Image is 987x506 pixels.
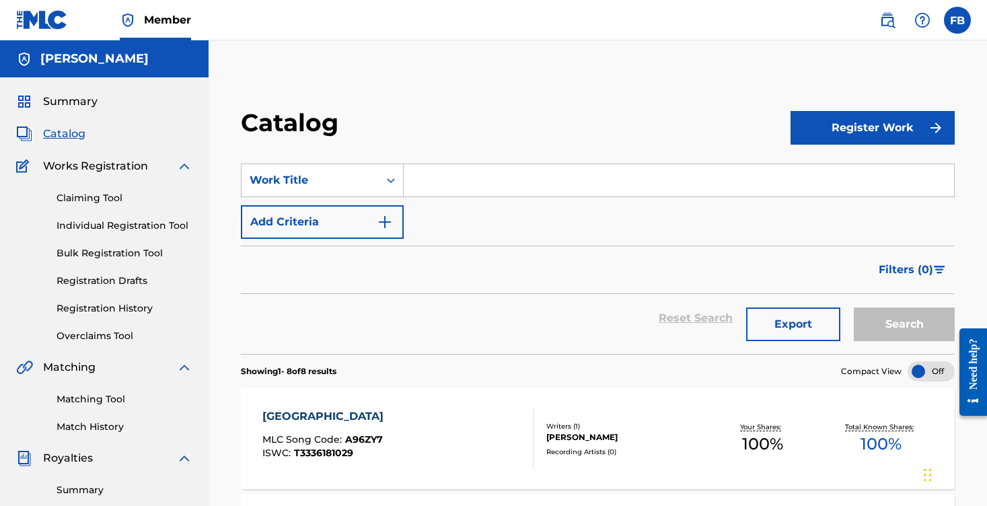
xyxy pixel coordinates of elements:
[920,441,987,506] iframe: Chat Widget
[57,219,192,233] a: Individual Registration Tool
[57,301,192,316] a: Registration History
[241,365,336,377] p: Showing 1 - 8 of 8 results
[57,392,192,406] a: Matching Tool
[16,51,32,67] img: Accounts
[250,172,371,188] div: Work Title
[57,483,192,497] a: Summary
[546,431,703,443] div: [PERSON_NAME]
[176,450,192,466] img: expand
[16,10,68,30] img: MLC Logo
[742,432,783,456] span: 100 %
[879,262,933,278] span: Filters ( 0 )
[241,388,955,489] a: [GEOGRAPHIC_DATA]MLC Song Code:A96ZY7ISWC:T3336181029Writers (1)[PERSON_NAME]Recording Artists (0...
[57,246,192,260] a: Bulk Registration Tool
[377,214,393,230] img: 9d2ae6d4665cec9f34b9.svg
[546,421,703,431] div: Writers ( 1 )
[16,94,32,110] img: Summary
[43,126,85,142] span: Catalog
[791,111,955,145] button: Register Work
[16,359,33,375] img: Matching
[924,455,932,495] div: Drag
[16,94,98,110] a: SummarySummary
[43,158,148,174] span: Works Registration
[57,274,192,288] a: Registration Drafts
[57,420,192,434] a: Match History
[241,108,345,138] h2: Catalog
[345,433,383,445] span: A96ZY7
[16,126,85,142] a: CatalogCatalog
[546,447,703,457] div: Recording Artists ( 0 )
[294,447,353,459] span: T3336181029
[845,422,917,432] p: Total Known Shares:
[934,266,945,274] img: filter
[120,12,136,28] img: Top Rightsholder
[40,51,149,67] h5: Fabian Beltran
[944,7,971,34] div: User Menu
[879,12,895,28] img: search
[43,450,93,466] span: Royalties
[871,253,955,287] button: Filters (0)
[241,164,955,354] form: Search Form
[262,408,390,425] div: [GEOGRAPHIC_DATA]
[262,447,294,459] span: ISWC :
[861,432,902,456] span: 100 %
[57,329,192,343] a: Overclaims Tool
[16,158,34,174] img: Works Registration
[746,308,840,341] button: Export
[144,12,191,28] span: Member
[909,7,936,34] div: Help
[176,359,192,375] img: expand
[841,365,902,377] span: Compact View
[16,450,32,466] img: Royalties
[928,120,944,136] img: f7272a7cc735f4ea7f67.svg
[241,205,404,239] button: Add Criteria
[16,126,32,142] img: Catalog
[43,94,98,110] span: Summary
[57,191,192,205] a: Claiming Tool
[914,12,930,28] img: help
[949,318,987,426] iframe: Resource Center
[874,7,901,34] a: Public Search
[43,359,96,375] span: Matching
[740,422,784,432] p: Your Shares:
[176,158,192,174] img: expand
[262,433,345,445] span: MLC Song Code :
